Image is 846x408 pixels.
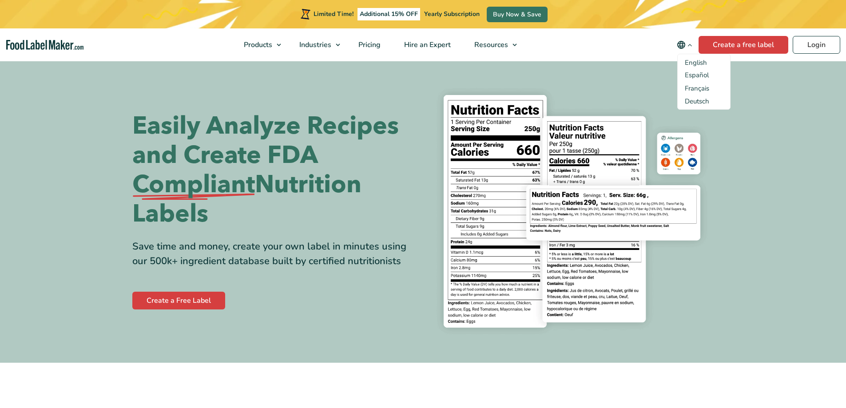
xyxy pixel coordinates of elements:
span: Yearly Subscription [424,10,480,18]
a: Create a Free Label [132,292,225,309]
span: Limited Time! [314,10,353,18]
span: Hire an Expert [401,40,452,50]
a: Create a free label [699,36,788,54]
a: Language switcher : Spanish [685,71,709,79]
a: Food Label Maker homepage [6,40,83,50]
span: Products [241,40,273,50]
span: Additional 15% OFF [357,8,420,20]
span: Pricing [356,40,381,50]
span: Compliant [132,170,255,199]
h1: Easily Analyze Recipes and Create FDA Nutrition Labels [132,111,417,229]
a: Hire an Expert [393,28,461,61]
a: Products [232,28,286,61]
button: Change language [671,36,699,54]
a: Industries [288,28,345,61]
span: English [685,58,707,67]
a: Language switcher : German [685,97,709,106]
a: Resources [463,28,521,61]
a: Language switcher : French [685,84,709,93]
a: Pricing [347,28,390,61]
a: Login [793,36,840,54]
div: Save time and money, create your own label in minutes using our 500k+ ingredient database built b... [132,239,417,269]
a: Buy Now & Save [487,7,548,22]
span: Resources [472,40,509,50]
aside: Language selected: English [685,58,723,106]
span: Industries [297,40,332,50]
